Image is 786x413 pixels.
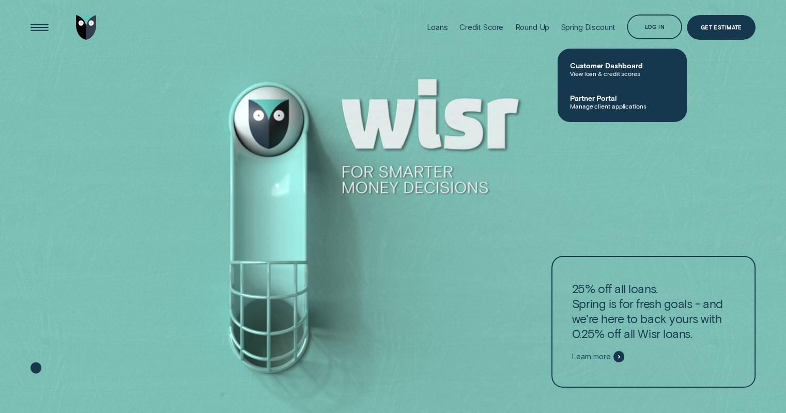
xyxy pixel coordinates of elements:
button: Open Menu [27,15,52,40]
span: Manage client applications [570,102,674,110]
button: Log in [627,14,682,39]
div: Round Up [515,22,549,32]
div: Loans [427,22,448,32]
a: 25% off all loans.Spring is for fresh goals - and we're here to back yours with 0.25% off all Wis... [551,256,756,387]
div: Spring Discount [561,22,615,32]
span: Partner Portal [570,94,674,102]
div: Credit Score [459,22,503,32]
a: Partner PortalManage client applications [558,85,687,118]
span: Customer Dashboard [570,61,674,70]
a: Get Estimate [687,15,756,40]
img: Wisr [76,15,97,40]
a: Customer DashboardView loan & credit scores [558,53,687,85]
p: 25% off all loans. Spring is for fresh goals - and we're here to back yours with 0.25% off all Wi... [572,281,735,341]
span: Learn more [572,352,611,361]
span: View loan & credit scores [570,70,674,77]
